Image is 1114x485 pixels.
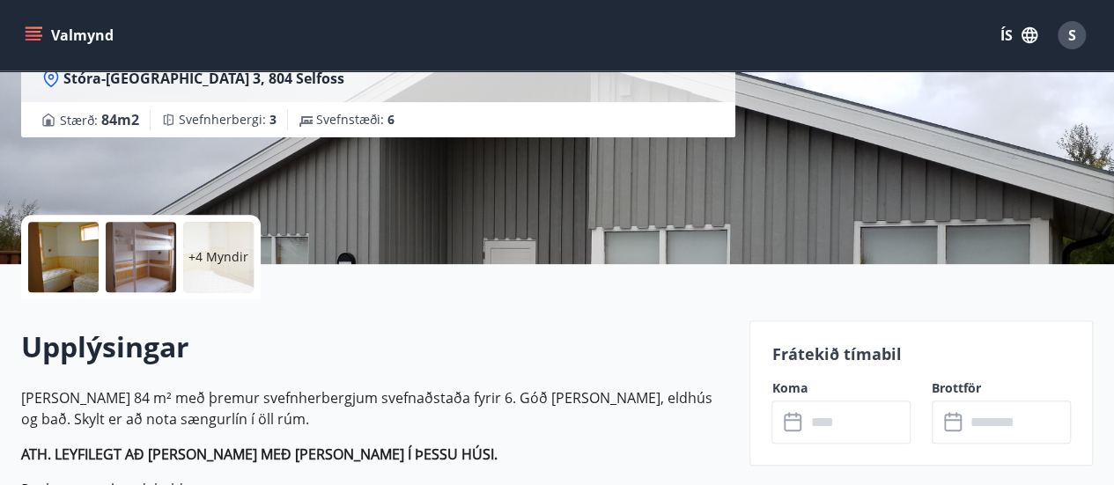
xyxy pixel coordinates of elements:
p: Frátekið tímabil [771,342,1071,365]
span: 3 [269,111,277,128]
label: Koma [771,379,911,397]
button: menu [21,19,121,51]
span: Svefnstæði : [316,111,395,129]
h2: Upplýsingar [21,327,728,366]
label: Brottför [932,379,1071,397]
span: 6 [387,111,395,128]
button: ÍS [991,19,1047,51]
span: Stóra-[GEOGRAPHIC_DATA] 3, 804 Selfoss [63,69,344,88]
span: S [1068,26,1076,45]
span: 84 m2 [101,110,139,129]
strong: ATH. LEYFILEGT AÐ [PERSON_NAME] MEÐ [PERSON_NAME] Í ÞESSU HÚSI. [21,445,498,464]
p: +4 Myndir [188,248,248,266]
p: [PERSON_NAME] 84 m² með þremur svefnherbergjum svefnaðstaða fyrir 6. Góð [PERSON_NAME], eldhús og... [21,387,728,430]
span: Svefnherbergi : [179,111,277,129]
span: Stærð : [60,109,139,130]
button: S [1051,14,1093,56]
